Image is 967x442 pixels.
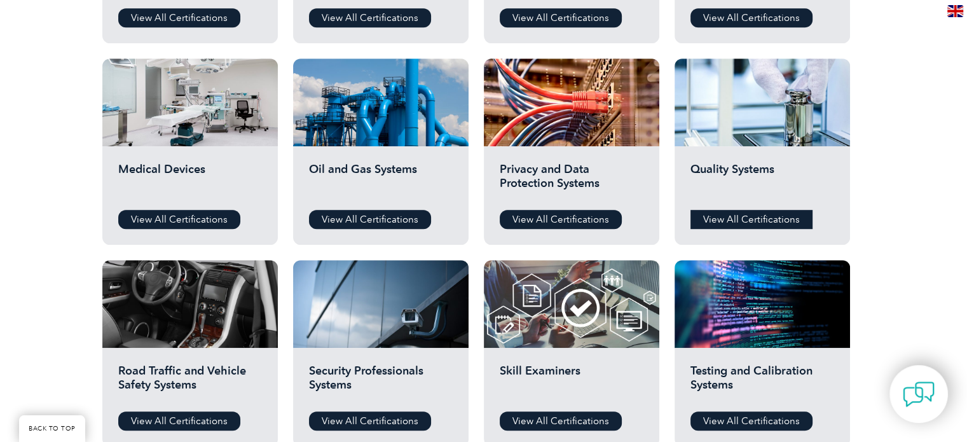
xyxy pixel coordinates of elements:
a: View All Certifications [690,8,813,27]
a: View All Certifications [118,210,240,229]
h2: Testing and Calibration Systems [690,364,834,402]
a: View All Certifications [309,210,431,229]
a: View All Certifications [309,8,431,27]
a: View All Certifications [690,411,813,431]
h2: Road Traffic and Vehicle Safety Systems [118,364,262,402]
h2: Quality Systems [690,162,834,200]
h2: Skill Examiners [500,364,643,402]
img: contact-chat.png [903,378,935,410]
a: View All Certifications [500,411,622,431]
img: en [947,5,963,17]
a: BACK TO TOP [19,415,85,442]
a: View All Certifications [118,411,240,431]
a: View All Certifications [309,411,431,431]
a: View All Certifications [690,210,813,229]
h2: Medical Devices [118,162,262,200]
a: View All Certifications [500,210,622,229]
a: View All Certifications [118,8,240,27]
h2: Privacy and Data Protection Systems [500,162,643,200]
a: View All Certifications [500,8,622,27]
h2: Security Professionals Systems [309,364,453,402]
h2: Oil and Gas Systems [309,162,453,200]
